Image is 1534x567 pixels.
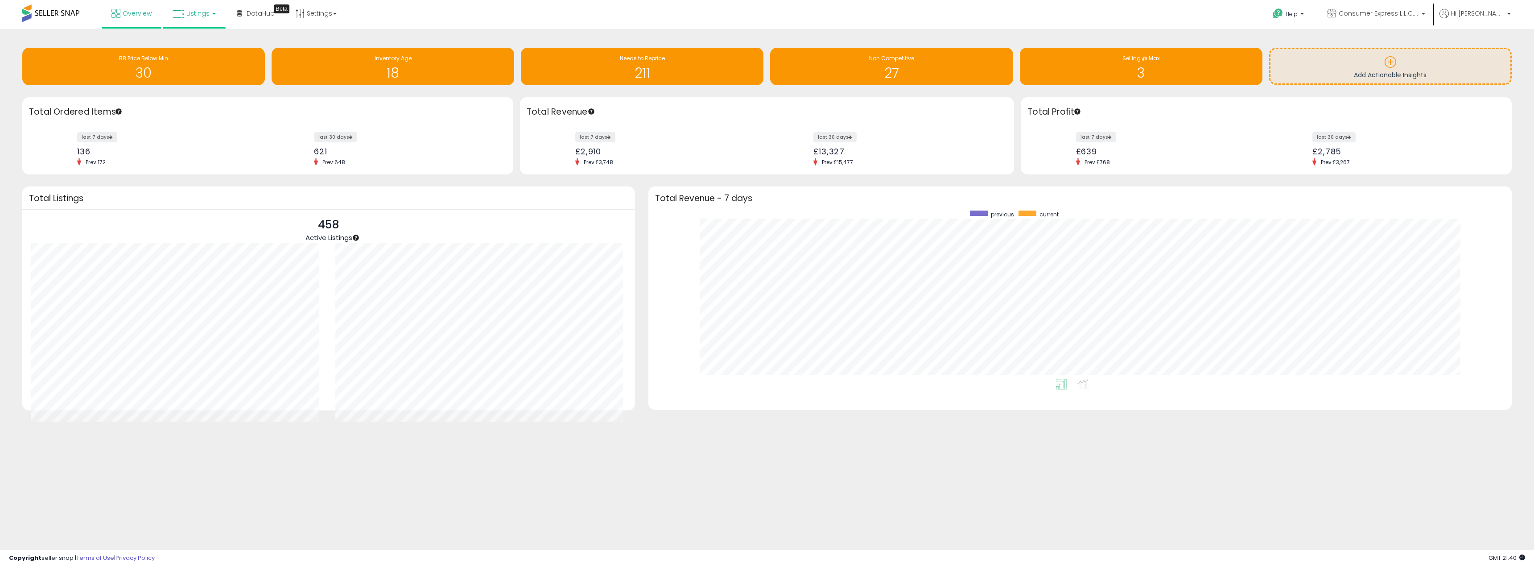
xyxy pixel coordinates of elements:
[770,48,1013,85] a: Non Competitive 27
[1076,147,1260,156] div: £639
[1122,54,1160,62] span: Selling @ Max
[1451,9,1505,18] span: Hi [PERSON_NAME]
[123,9,152,18] span: Overview
[1354,70,1427,79] span: Add Actionable Insights
[77,132,117,142] label: last 7 days
[314,132,357,142] label: last 30 days
[655,195,1505,202] h3: Total Revenue - 7 days
[991,211,1014,218] span: previous
[375,54,412,62] span: Inventory Age
[527,106,1007,118] h3: Total Revenue
[775,66,1008,80] h1: 27
[813,132,857,142] label: last 30 days
[1339,9,1419,18] span: Consumer Express L.L.C. [GEOGRAPHIC_DATA]
[525,66,759,80] h1: 211
[186,9,210,18] span: Listings
[817,158,858,166] span: Prev: £15,477
[1286,10,1298,18] span: Help
[579,158,618,166] span: Prev: £3,748
[1312,147,1496,156] div: £2,785
[1439,9,1511,29] a: Hi [PERSON_NAME]
[29,106,507,118] h3: Total Ordered Items
[521,48,763,85] a: Needs to Reprice 211
[1080,158,1114,166] span: Prev: £768
[1020,48,1262,85] a: Selling @ Max 3
[274,4,289,13] div: Tooltip anchor
[1073,108,1081,116] div: Tooltip anchor
[77,147,261,156] div: 136
[813,147,998,156] div: £13,327
[1076,132,1116,142] label: last 7 days
[22,48,265,85] a: BB Price Below Min 30
[575,132,615,142] label: last 7 days
[1270,49,1510,83] a: Add Actionable Insights
[115,108,123,116] div: Tooltip anchor
[1272,8,1283,19] i: Get Help
[314,147,498,156] div: 621
[29,195,628,202] h3: Total Listings
[869,54,914,62] span: Non Competitive
[1266,1,1313,29] a: Help
[1039,211,1059,218] span: current
[81,158,110,166] span: Prev: 172
[352,234,360,242] div: Tooltip anchor
[305,233,352,242] span: Active Listings
[1024,66,1258,80] h1: 3
[27,66,260,80] h1: 30
[305,216,352,233] p: 458
[620,54,665,62] span: Needs to Reprice
[1027,106,1505,118] h3: Total Profit
[1316,158,1354,166] span: Prev: £3,267
[276,66,510,80] h1: 18
[587,108,595,116] div: Tooltip anchor
[119,54,168,62] span: BB Price Below Min
[272,48,514,85] a: Inventory Age 18
[247,9,275,18] span: DataHub
[318,158,350,166] span: Prev: 648
[575,147,760,156] div: £2,910
[1312,132,1356,142] label: last 30 days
